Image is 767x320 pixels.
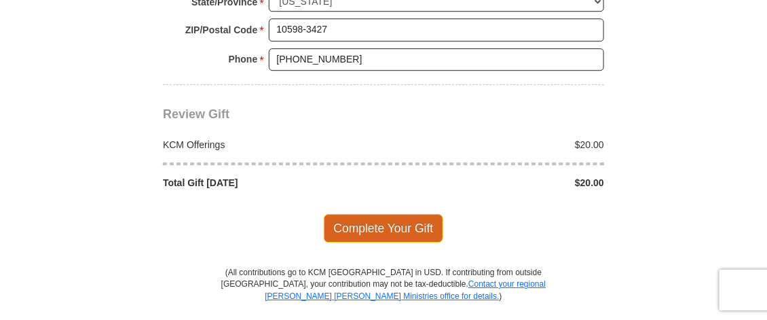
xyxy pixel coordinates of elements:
div: KCM Offerings [156,138,384,152]
strong: ZIP/Postal Code [185,20,258,39]
div: $20.00 [383,138,612,152]
strong: Phone [229,50,258,69]
div: Total Gift [DATE] [156,176,384,190]
span: Review Gift [163,107,229,121]
div: $20.00 [383,176,612,190]
span: Complete Your Gift [324,214,444,243]
a: Contact your regional [PERSON_NAME] [PERSON_NAME] Ministries office for details. [265,279,546,300]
